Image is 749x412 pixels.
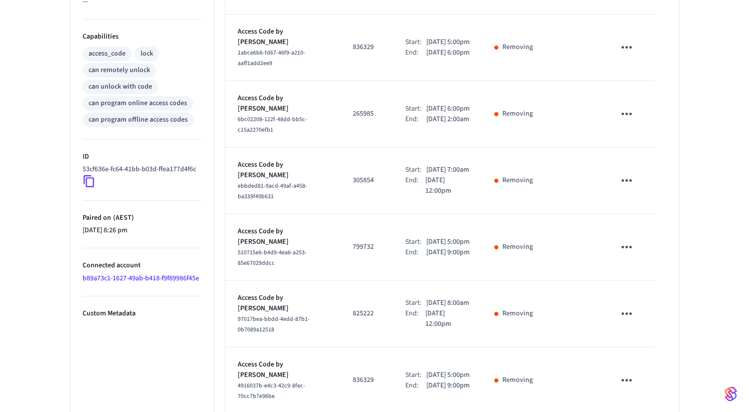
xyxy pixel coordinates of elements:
p: Removing [502,242,533,252]
span: 510715e6-b4d9-4ea6-a253-85e67029ddcc [238,248,307,267]
div: Start: [405,237,426,247]
span: 4916037b-e4c3-42c9-8fec-70cc7b7e96be [238,381,305,400]
div: can program offline access codes [89,115,188,125]
p: Access Code by [PERSON_NAME] [238,27,329,48]
span: 97017bea-bbdd-4edd-87b1-0b7089a12518 [238,315,310,334]
p: 265985 [353,109,381,119]
div: End: [405,247,426,258]
div: Start: [405,37,426,48]
p: [DATE] 5:00pm [426,37,470,48]
div: End: [405,380,426,391]
p: [DATE] 6:00pm [426,104,470,114]
div: Start: [405,165,426,175]
div: access_code [89,49,126,59]
div: End: [405,48,426,58]
p: ID [83,152,202,162]
span: ebbded81-9acd-49af-a458-ba339f49b631 [238,182,307,201]
p: Removing [502,308,533,319]
p: [DATE] 8:00am [426,298,469,308]
p: [DATE] 12:00pm [425,308,470,329]
p: [DATE] 6:00pm [426,48,470,58]
p: 799732 [353,242,381,252]
p: [DATE] 5:00pm [426,370,470,380]
div: can program online access codes [89,98,187,109]
span: 6bc02208-122f-48dd-bb5c-c15a2270efb1 [238,115,307,134]
p: Access Code by [PERSON_NAME] [238,359,329,380]
p: [DATE] 9:00pm [426,380,470,391]
span: 1abce6b6-fd67-46f9-a210-aaff1add2ee9 [238,49,305,68]
p: Access Code by [PERSON_NAME] [238,226,329,247]
p: Removing [502,175,533,186]
p: [DATE] 8:26 pm [83,225,202,236]
p: 836329 [353,375,381,385]
a: b89a73c1-1627-49ab-b418-f9f89986f45e [83,273,199,283]
p: Access Code by [PERSON_NAME] [238,293,329,314]
p: Access Code by [PERSON_NAME] [238,160,329,181]
p: [DATE] 7:00am [426,165,469,175]
p: 53cf636e-fc64-41bb-b03d-ffea177d4f6c [83,164,196,175]
div: Start: [405,370,426,380]
p: Capabilities [83,32,202,42]
p: Removing [502,42,533,53]
div: Start: [405,104,426,114]
p: 825222 [353,308,381,319]
p: Removing [502,375,533,385]
p: Access Code by [PERSON_NAME] [238,93,329,114]
img: SeamLogoGradient.69752ec5.svg [725,386,737,402]
p: 305854 [353,175,381,186]
p: [DATE] 2:00am [426,114,469,125]
p: Custom Metadata [83,308,202,319]
span: ( AEST ) [111,213,134,223]
p: [DATE] 12:00pm [425,175,470,196]
p: [DATE] 9:00pm [426,247,470,258]
div: End: [405,114,426,125]
div: can remotely unlock [89,65,150,76]
p: Connected account [83,260,202,271]
p: [DATE] 5:00pm [426,237,470,247]
div: can unlock with code [89,82,152,92]
div: End: [405,308,425,329]
p: 836329 [353,42,381,53]
p: Paired on [83,213,202,223]
div: End: [405,175,425,196]
p: Removing [502,109,533,119]
div: lock [141,49,153,59]
div: Start: [405,298,426,308]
